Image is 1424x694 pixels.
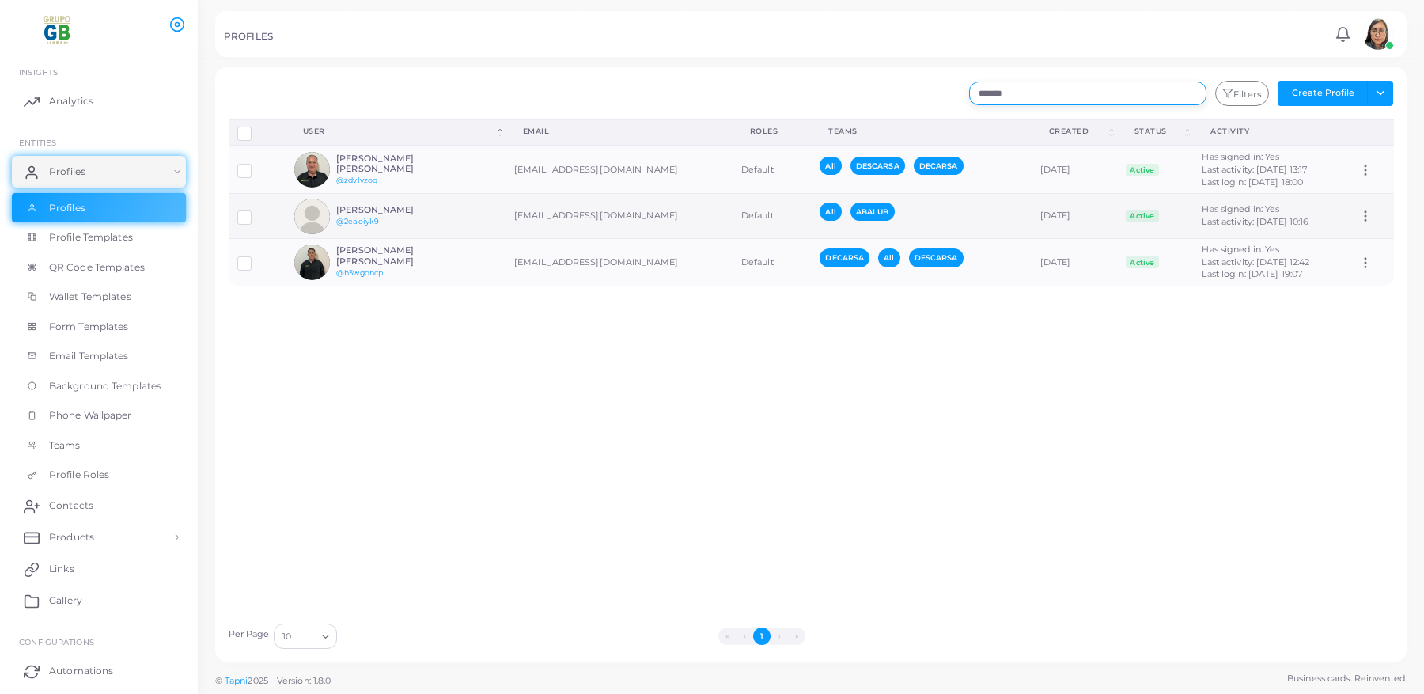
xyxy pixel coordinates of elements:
a: Automations [12,655,186,687]
span: Background Templates [49,379,161,393]
div: Search for option [274,624,337,649]
a: Contacts [12,490,186,521]
span: Links [49,562,74,576]
a: Profiles [12,156,186,188]
span: Active [1126,256,1159,268]
a: Teams [12,430,186,461]
a: QR Code Templates [12,252,186,283]
span: © [215,674,331,688]
a: Form Templates [12,312,186,342]
span: Wallet Templates [49,290,131,304]
img: logo [14,15,102,44]
span: All [820,203,841,221]
span: DESCARSA [909,248,964,267]
span: Active [1126,210,1159,222]
td: Default [733,146,812,193]
span: Configurations [19,637,94,647]
td: [EMAIL_ADDRESS][DOMAIN_NAME] [506,146,733,193]
span: Products [49,530,94,544]
img: avatar [294,245,330,280]
span: 10 [282,628,291,645]
button: Filters [1215,81,1269,106]
span: All [878,248,899,267]
a: avatar [1358,18,1398,50]
div: Teams [828,126,1013,137]
th: Row-selection [229,119,286,146]
ul: Pagination [341,628,1183,645]
a: @zdvlvzoq [336,176,377,184]
span: Has signed in: Yes [1202,151,1279,162]
a: Wallet Templates [12,282,186,312]
a: Profiles [12,193,186,223]
span: Analytics [49,94,93,108]
span: ABALUB [850,203,895,221]
a: Gallery [12,585,186,616]
div: User [303,126,494,137]
button: Create Profile [1278,81,1368,106]
h6: [PERSON_NAME] [PERSON_NAME] [336,245,453,266]
span: INSIGHTS [19,67,58,77]
span: 2025 [248,674,267,688]
span: All [820,157,841,175]
span: ENTITIES [19,138,56,147]
th: Action [1350,119,1393,146]
td: [DATE] [1032,146,1117,193]
a: @2eaoiyk9 [336,217,379,226]
span: Has signed in: Yes [1202,203,1279,214]
span: Last login: [DATE] 18:00 [1202,176,1303,188]
a: Products [12,521,186,553]
label: Per Page [229,628,270,641]
img: avatar [1362,18,1394,50]
span: Contacts [49,499,93,513]
span: Profiles [49,165,85,179]
a: Profile Templates [12,222,186,252]
td: [EMAIL_ADDRESS][DOMAIN_NAME] [506,239,733,286]
span: Profile Roles [49,468,109,482]
span: Last activity: [DATE] 10:16 [1202,216,1308,227]
input: Search for option [293,628,316,645]
span: Phone Wallpaper [49,408,132,423]
a: Background Templates [12,371,186,401]
h5: PROFILES [224,31,273,42]
td: [DATE] [1032,194,1117,239]
button: Go to page 1 [753,628,771,645]
span: Version: 1.8.0 [277,675,331,686]
span: Business cards. Reinvented. [1287,672,1407,685]
span: Form Templates [49,320,129,334]
a: Analytics [12,85,186,117]
img: avatar [294,199,330,234]
a: Phone Wallpaper [12,400,186,430]
span: Gallery [49,594,82,608]
div: Status [1134,126,1182,137]
td: [EMAIL_ADDRESS][DOMAIN_NAME] [506,194,733,239]
a: Profile Roles [12,460,186,490]
span: DESCARSA [850,157,905,175]
a: @h3wgoncp [336,268,383,277]
span: Active [1126,164,1159,176]
img: avatar [294,152,330,188]
h6: [PERSON_NAME] [PERSON_NAME] [336,154,453,174]
span: DECARSA [820,248,869,267]
div: activity [1210,126,1332,137]
span: Has signed in: Yes [1202,244,1279,255]
span: Last activity: [DATE] 12:42 [1202,256,1309,267]
h6: [PERSON_NAME] [336,205,453,215]
span: Teams [49,438,81,453]
span: Last activity: [DATE] 13:17 [1202,164,1307,175]
span: Last login: [DATE] 19:07 [1202,268,1302,279]
div: Roles [750,126,794,137]
td: Default [733,239,812,286]
a: Tapni [225,675,248,686]
a: Email Templates [12,341,186,371]
span: Profile Templates [49,230,133,245]
span: DECARSA [914,157,964,175]
span: Email Templates [49,349,129,363]
a: Links [12,553,186,585]
span: Profiles [49,201,85,215]
div: Created [1049,126,1106,137]
span: Automations [49,664,113,678]
div: Email [523,126,715,137]
td: [DATE] [1032,239,1117,286]
td: Default [733,194,812,239]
